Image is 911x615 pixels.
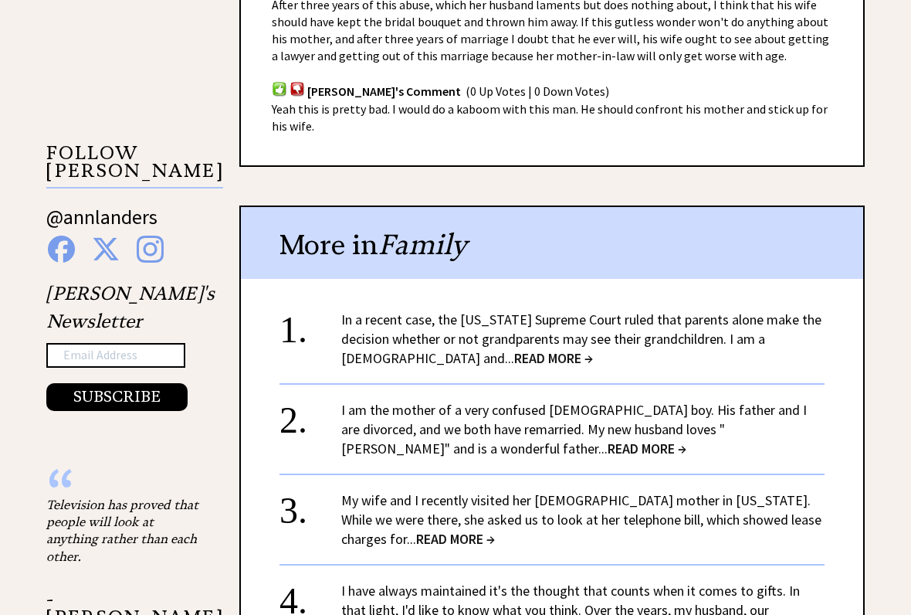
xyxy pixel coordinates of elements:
div: 4. [279,582,341,610]
a: I am the mother of a very confused [DEMOGRAPHIC_DATA] boy. His father and I are divorced, and we ... [341,402,807,458]
img: x%20blue.png [92,236,120,263]
a: My wife and I recently visited her [DEMOGRAPHIC_DATA] mother in [US_STATE]. While we were there, ... [341,492,821,549]
img: facebook%20blue.png [48,236,75,263]
span: (0 Up Votes | 0 Down Votes) [466,85,609,100]
input: Email Address [46,344,185,369]
img: votup.png [272,82,287,97]
div: More in [241,208,863,280]
span: READ MORE → [608,440,686,458]
img: instagram%20blue.png [137,236,164,263]
div: 3. [279,491,341,520]
span: [PERSON_NAME]'s Comment [307,85,461,100]
p: FOLLOW [PERSON_NAME] [46,145,223,189]
div: [PERSON_NAME]'s Newsletter [46,280,215,412]
a: @annlanders [46,205,157,246]
div: Television has proved that people will look at anything rather than each other. [46,497,201,566]
div: 2. [279,401,341,430]
span: Family [378,228,467,263]
span: READ MORE → [416,531,495,549]
a: In a recent case, the [US_STATE] Supreme Court ruled that parents alone make the decision whether... [341,311,821,368]
div: “ [46,481,201,497]
img: votdown.png [290,82,305,97]
div: 1. [279,311,341,339]
span: Yeah this is pretty bad. I would do a kaboom with this man. He should confront his mother and sti... [272,102,828,134]
button: SUBSCRIBE [46,384,188,412]
span: READ MORE → [514,350,593,368]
